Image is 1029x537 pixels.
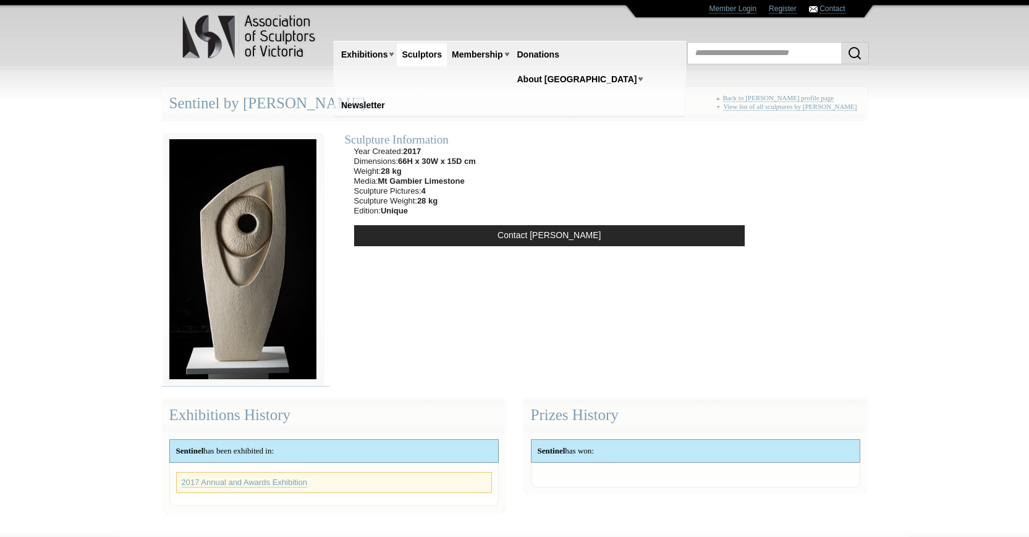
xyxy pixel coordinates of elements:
a: Exhibitions [336,43,392,66]
div: Prizes History [524,399,867,432]
a: About [GEOGRAPHIC_DATA] [512,68,642,91]
li: Sculpture Pictures: [354,186,476,196]
a: 2017 Annual and Awards Exhibition [182,478,308,488]
a: View list of all sculptures by [PERSON_NAME] [723,103,857,111]
div: Exhibitions History [163,399,506,432]
li: Weight: [354,166,476,176]
strong: 28 kg [417,196,438,205]
a: Newsletter [336,94,390,117]
a: Member Login [709,4,756,14]
img: logo.png [182,12,318,61]
li: Media: [354,176,476,186]
div: Sculpture Information [345,132,754,147]
li: Year Created: [354,147,476,157]
strong: Unique [381,206,408,215]
li: Edition: [354,206,476,216]
strong: Sentinel [538,446,565,455]
a: Donations [512,43,564,66]
strong: Sentinel [176,446,204,455]
a: Register [769,4,797,14]
a: Contact [819,4,845,14]
img: Contact ASV [809,6,818,12]
strong: Mt Gambier Limestone [378,176,465,186]
a: Sculptors [397,43,447,66]
img: Search [847,46,862,61]
img: 006-3__medium.jpg [163,132,323,386]
strong: 28 kg [381,166,401,176]
div: has been exhibited in: [170,440,498,462]
a: Membership [447,43,507,66]
strong: 66H x 30W x 15D cm [398,157,476,166]
div: « + [716,94,860,116]
li: Sculpture Weight: [354,196,476,206]
div: has won: [531,440,860,462]
a: Back to [PERSON_NAME] profile page [723,94,834,102]
strong: 2017 [403,147,421,156]
a: Contact [PERSON_NAME] [354,225,745,246]
strong: 4 [421,186,426,195]
li: Dimensions: [354,157,476,166]
div: Sentinel by [PERSON_NAME] [163,87,867,120]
